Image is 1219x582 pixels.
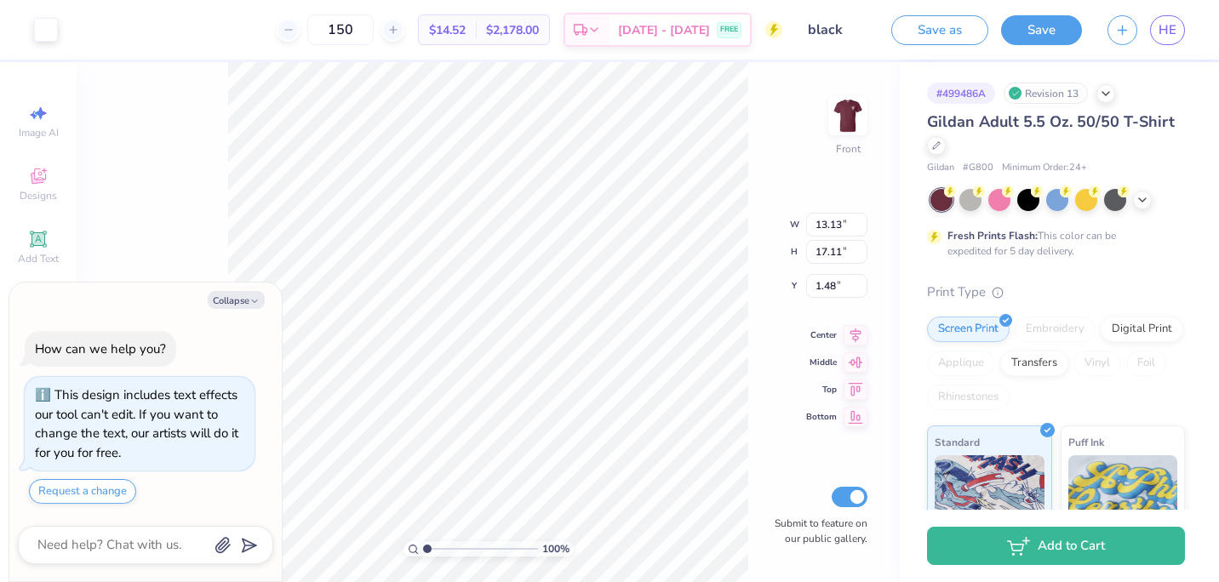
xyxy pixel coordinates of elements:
div: Transfers [1000,351,1068,376]
div: This design includes text effects our tool can't edit. If you want to change the text, our artist... [35,386,238,461]
div: Embroidery [1015,317,1096,342]
button: Add to Cart [927,527,1185,565]
div: # 499486A [927,83,995,104]
span: Add Text [18,252,59,265]
div: Foil [1126,351,1166,376]
span: Middle [806,357,837,368]
div: Digital Print [1101,317,1183,342]
span: Designs [20,189,57,203]
div: Vinyl [1073,351,1121,376]
span: Standard [935,433,980,451]
div: Front [836,141,861,157]
span: FREE [720,24,738,36]
span: Top [806,384,837,396]
button: Save as [891,15,988,45]
div: Applique [927,351,995,376]
input: Untitled Design [795,13,878,47]
span: Minimum Order: 24 + [1002,161,1087,175]
div: Screen Print [927,317,1010,342]
span: $14.52 [429,21,466,39]
img: Front [831,99,865,133]
strong: Fresh Prints Flash: [947,229,1038,242]
div: How can we help you? [35,340,166,357]
div: This color can be expedited for 5 day delivery. [947,228,1157,259]
span: $2,178.00 [486,21,539,39]
img: Standard [935,455,1044,540]
span: Bottom [806,411,837,423]
span: Puff Ink [1068,433,1104,451]
img: Puff Ink [1068,455,1178,540]
span: # G800 [963,161,993,175]
button: Save [1001,15,1082,45]
button: Request a change [29,479,136,504]
button: Collapse [208,291,265,309]
a: HE [1150,15,1185,45]
input: – – [307,14,374,45]
span: Center [806,329,837,341]
label: Submit to feature on our public gallery. [765,516,867,546]
span: [DATE] - [DATE] [618,21,710,39]
span: Image AI [19,126,59,140]
span: Gildan Adult 5.5 Oz. 50/50 T-Shirt [927,111,1175,132]
span: Gildan [927,161,954,175]
div: Print Type [927,282,1185,302]
span: 100 % [542,541,569,556]
div: Revision 13 [1004,83,1088,104]
span: HE [1159,20,1176,40]
div: Rhinestones [927,385,1010,410]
